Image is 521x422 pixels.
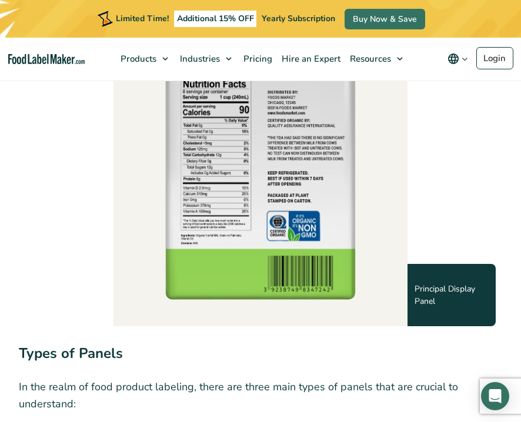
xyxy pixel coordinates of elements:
[346,53,392,65] span: Resources
[174,38,238,80] a: Industries
[176,53,221,65] span: Industries
[115,38,174,80] a: Products
[174,11,257,27] span: Additional 15% OFF
[276,38,344,80] a: Hire an Expert
[240,53,273,65] span: Pricing
[116,13,169,24] span: Limited Time!
[408,264,496,326] div: Principal Display Panel
[278,53,342,65] span: Hire an Expert
[238,38,276,80] a: Pricing
[262,13,335,24] span: Yearly Subscription
[19,379,502,413] p: In the realm of food product labeling, there are three main types of panels that are crucial to u...
[19,344,123,363] strong: Types of Panels
[345,9,425,29] a: Buy Now & Save
[117,53,158,65] span: Products
[476,47,513,69] a: Login
[481,382,509,410] div: Open Intercom Messenger
[344,38,409,80] a: Resources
